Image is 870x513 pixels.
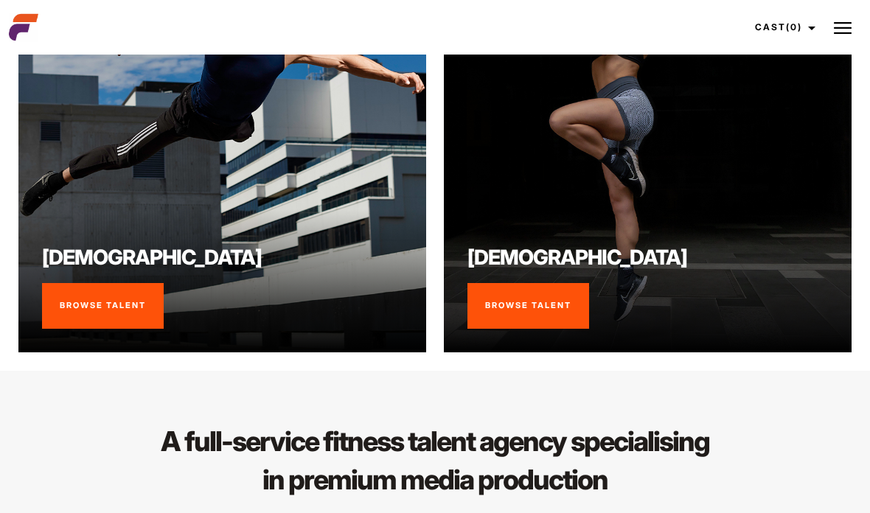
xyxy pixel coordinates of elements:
[467,243,828,271] h3: [DEMOGRAPHIC_DATA]
[160,422,711,499] h2: A full-service fitness talent agency specialising in premium media production
[42,243,403,271] h3: [DEMOGRAPHIC_DATA]
[42,283,164,329] a: Browse Talent
[467,283,589,329] a: Browse Talent
[786,21,802,32] span: (0)
[834,19,852,37] img: Burger icon
[9,13,38,42] img: cropped-aefm-brand-fav-22-square.png
[742,7,824,47] a: Cast(0)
